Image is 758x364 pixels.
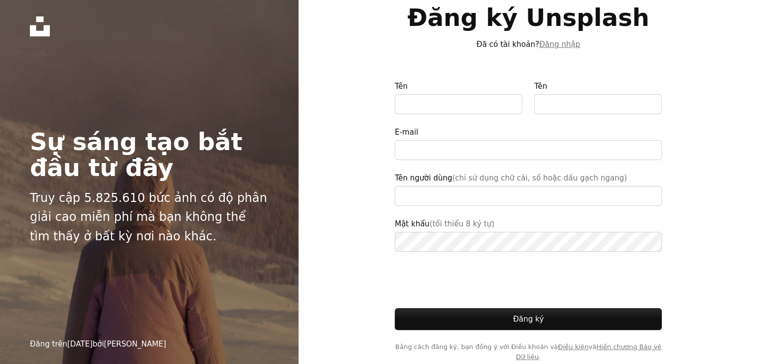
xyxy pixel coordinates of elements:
[395,140,662,160] input: E-mail
[452,174,627,182] font: (chỉ sử dụng chữ cái, số hoặc dấu gạch ngang)
[104,340,166,349] font: [PERSON_NAME]
[534,94,662,114] input: Tên
[67,340,93,349] time: Ngày 20 tháng 2 năm 2025 lúc 07:10:00 UTC+7
[30,128,242,182] font: Sự sáng tạo bắt đầu từ đây
[430,219,494,228] font: (tối thiểu 8 ký tự)
[395,186,662,206] input: Tên người dùng(chỉ sử dụng chữ cái, số hoặc dấu gạch ngang)
[516,343,661,361] a: Hiến chương Bảo vệ Dữ liệu
[395,82,408,91] font: Tên
[67,340,93,349] font: [DATE]
[558,343,588,351] a: Điều kiện
[395,308,662,330] button: Đăng ký
[395,174,452,182] font: Tên người dùng
[539,40,580,49] a: Đăng nhập
[534,82,547,91] font: Tên
[395,343,558,351] font: Bằng cách đăng ký, bạn đồng ý với Điều khoản và
[589,343,597,351] font: và
[539,353,541,361] font: .
[93,340,104,349] font: bởi
[395,232,662,252] input: Mật khẩu(tối thiểu 8 ký tự)
[395,219,430,228] font: Mật khẩu
[30,16,50,36] a: Trang chủ — Unsplash
[395,94,522,114] input: Tên
[30,191,267,243] font: Truy cập 5.825.610 bức ảnh có độ phân giải cao miễn phí mà bạn không thể tìm thấy ở bất kỳ nơi nà...
[407,3,649,31] font: Đăng ký Unsplash
[513,315,544,324] font: Đăng ký
[30,340,67,349] font: Đăng trên
[395,128,418,137] font: E-mail
[476,40,539,49] font: Đã có tài khoản?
